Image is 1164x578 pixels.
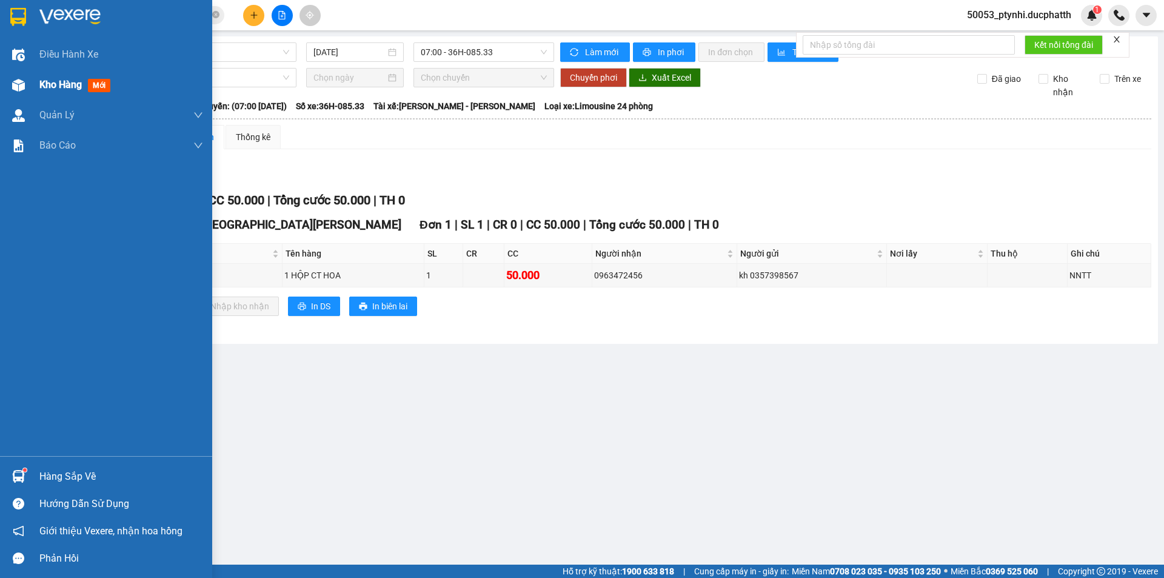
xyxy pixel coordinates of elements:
span: bar-chart [777,48,788,58]
button: downloadXuất Excel [629,68,701,87]
button: Kết nối tổng đài [1025,35,1103,55]
span: | [683,565,685,578]
img: warehouse-icon [12,109,25,122]
button: In đơn chọn [698,42,764,62]
span: printer [643,48,653,58]
span: TH 0 [380,193,405,207]
span: Đơn 1 [420,218,452,232]
button: printerIn biên lai [349,297,417,316]
span: close [1112,35,1121,44]
span: Điều hành xe [39,47,98,62]
div: Hướng dẫn sử dụng [39,495,203,513]
span: message [13,553,24,564]
span: Trên xe [1109,72,1146,86]
img: warehouse-icon [12,470,25,483]
span: download [638,73,647,83]
span: Tổng cước 50.000 [273,193,370,207]
span: caret-down [1141,10,1152,21]
span: file-add [278,11,286,19]
button: file-add [272,5,293,26]
strong: 0708 023 035 - 0935 103 250 [830,566,941,576]
th: CR [463,244,504,264]
div: 1 HỘP CT HOA [284,269,423,282]
div: 50.000 [506,267,590,284]
span: ⚪️ [944,569,948,574]
span: aim [306,11,314,19]
sup: 1 [23,468,27,472]
span: | [520,218,523,232]
strong: 0369 525 060 [986,566,1038,576]
div: 0963472456 [594,269,735,282]
span: Tài xế: [PERSON_NAME] - [PERSON_NAME] [373,99,535,113]
span: copyright [1097,567,1105,576]
span: close-circle [212,10,219,21]
span: Kho nhận [1048,72,1091,99]
span: Kho hàng [39,79,82,90]
div: Phản hồi [39,549,203,568]
span: In biên lai [372,300,407,313]
span: question-circle [13,498,24,509]
span: Nơi lấy [890,247,975,260]
span: | [688,218,691,232]
span: Người gửi [740,247,874,260]
span: Kết nối tổng đài [1034,38,1093,52]
span: down [193,141,203,150]
button: printerIn DS [288,297,340,316]
span: Miền Nam [792,565,941,578]
span: Loại xe: Limousine 24 phòng [544,99,653,113]
span: Tổng cước 50.000 [589,218,685,232]
input: 12/09/2025 [313,45,386,59]
span: down [193,110,203,120]
span: | [267,193,270,207]
div: kh 0357398567 [739,269,884,282]
button: syncLàm mới [560,42,630,62]
button: printerIn phơi [633,42,695,62]
span: printer [359,302,367,312]
span: printer [298,302,306,312]
span: | [373,193,376,207]
th: Tên hàng [283,244,425,264]
span: Bến xe phía [PERSON_NAME][GEOGRAPHIC_DATA][PERSON_NAME] [49,218,401,232]
span: close-circle [212,11,219,18]
span: Hỗ trợ kỹ thuật: [563,565,674,578]
img: solution-icon [12,139,25,152]
span: SL 1 [461,218,484,232]
button: aim [299,5,321,26]
img: phone-icon [1114,10,1125,21]
span: 1 [1095,5,1099,14]
span: | [455,218,458,232]
img: logo-vxr [10,8,26,26]
span: | [1047,565,1049,578]
th: SL [424,244,463,264]
div: Hàng sắp về [39,468,203,486]
span: 50053_ptynhi.ducphatth [957,7,1081,22]
button: Chuyển phơi [560,68,627,87]
th: Ghi chú [1068,244,1151,264]
span: Quản Lý [39,107,75,123]
th: CC [504,244,592,264]
button: downloadNhập kho nhận [187,297,279,316]
span: Miền Bắc [951,565,1038,578]
span: Người nhận [595,247,724,260]
sup: 1 [1093,5,1102,14]
span: Cung cấp máy in - giấy in: [694,565,789,578]
button: plus [243,5,264,26]
button: caret-down [1136,5,1157,26]
span: mới [88,79,110,92]
span: CC 50.000 [526,218,580,232]
span: Xuất Excel [652,71,691,84]
span: Chuyến: (07:00 [DATE]) [198,99,287,113]
input: Chọn ngày [313,71,386,84]
span: 07:00 - 36H-085.33 [421,43,547,61]
strong: 1900 633 818 [622,566,674,576]
span: TH 0 [694,218,719,232]
span: Số xe: 36H-085.33 [296,99,364,113]
span: Báo cáo [39,138,76,153]
span: Chọn chuyến [421,69,547,87]
span: Đã giao [987,72,1026,86]
span: sync [570,48,580,58]
input: Nhập số tổng đài [803,35,1015,55]
span: CC 50.000 [209,193,264,207]
span: In DS [311,300,330,313]
div: Thống kê [236,130,270,144]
